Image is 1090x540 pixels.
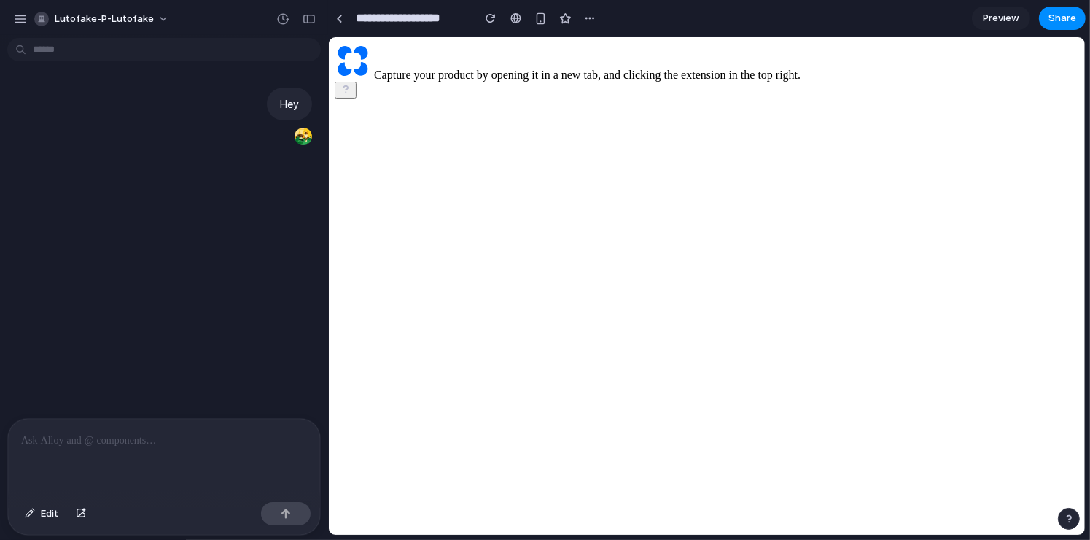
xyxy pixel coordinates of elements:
[17,502,66,525] button: Edit
[1048,11,1076,26] span: Share
[55,12,154,26] span: lutofake-p-lutofake
[41,506,58,521] span: Edit
[45,31,472,44] span: Capture your product by opening it in a new tab, and clicking the extension in the top right.
[1039,7,1086,30] button: Share
[983,11,1019,26] span: Preview
[280,96,299,112] p: Hey
[972,7,1030,30] a: Preview
[28,7,176,31] button: lutofake-p-lutofake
